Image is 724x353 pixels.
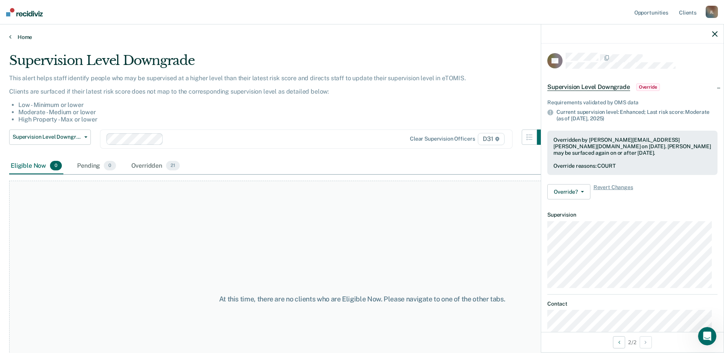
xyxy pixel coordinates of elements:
[9,34,715,40] a: Home
[541,75,724,99] div: Supervision Level DowngradeOverride
[18,101,552,108] li: Low - Minimum or lower
[76,158,117,175] div: Pending
[9,158,63,175] div: Eligible Now
[553,137,711,156] div: Overridden by [PERSON_NAME][EMAIL_ADDRESS][PERSON_NAME][DOMAIN_NAME] on [DATE]. [PERSON_NAME] may...
[410,136,475,142] div: Clear supervision officers
[18,116,552,123] li: High Property - Max or lower
[698,327,716,345] iframe: Intercom live chat
[478,133,504,145] span: D31
[547,212,718,218] dt: Supervision
[186,295,539,303] div: At this time, there are no clients who are Eligible Now. Please navigate to one of the other tabs.
[104,161,116,171] span: 0
[593,184,633,199] span: Revert Changes
[640,336,652,348] button: Next Opportunity
[613,336,625,348] button: Previous Opportunity
[590,115,604,121] span: 2025)
[6,8,43,16] img: Recidiviz
[556,109,718,122] div: Current supervision level: Enhanced; Last risk score: Moderate (as of [DATE],
[553,163,711,169] div: Override reasons: COURT
[706,6,718,18] div: J L
[547,99,718,106] div: Requirements validated by OMS data
[13,134,81,140] span: Supervision Level Downgrade
[50,161,62,171] span: 0
[166,161,180,171] span: 21
[9,88,552,95] p: Clients are surfaced if their latest risk score does not map to the corresponding supervision lev...
[130,158,182,175] div: Overridden
[541,332,724,352] div: 2 / 2
[9,53,552,74] div: Supervision Level Downgrade
[547,83,630,91] span: Supervision Level Downgrade
[9,74,552,82] p: This alert helps staff identify people who may be supervised at a higher level than their latest ...
[636,83,660,91] span: Override
[18,108,552,116] li: Moderate - Medium or lower
[547,184,590,199] button: Override?
[547,301,718,307] dt: Contact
